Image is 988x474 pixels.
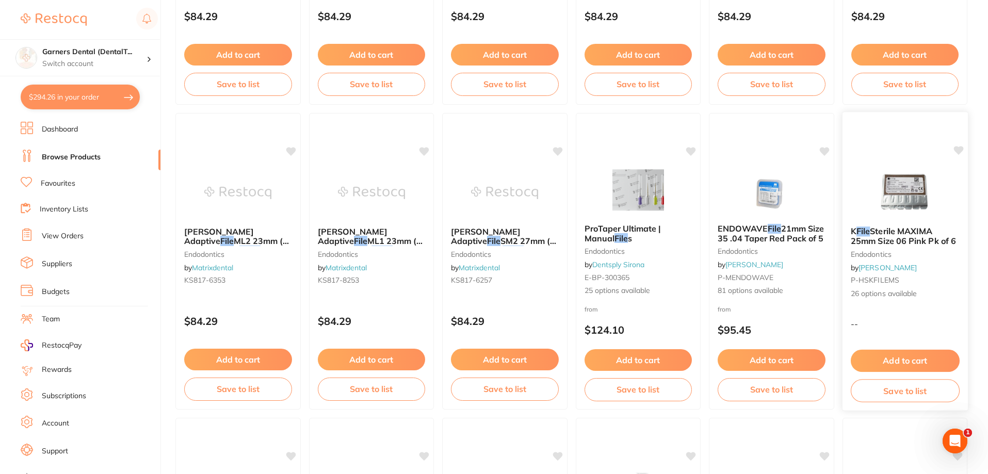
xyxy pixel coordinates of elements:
small: endodontics [585,247,692,255]
p: $84.29 [718,10,825,22]
button: Save to list [184,378,292,400]
b: K File Sterile MAXIMA 25mm Size 06 Pink Pk of 6 [850,226,959,246]
a: Matrixdental [459,263,500,272]
p: $84.29 [184,315,292,327]
button: Add to cart [585,349,692,371]
em: File [220,236,234,246]
a: Account [42,418,69,429]
span: by [585,260,644,269]
span: 21mm Size 35 .04 Taper Red Pack of 5 [718,223,824,243]
span: [PERSON_NAME] Adaptive [451,226,521,246]
button: Add to cart [451,349,559,370]
p: $95.45 [718,324,825,336]
button: $294.26 in your order [21,85,140,109]
span: E-BP-300365 [585,273,629,282]
img: RestocqPay [21,339,33,351]
span: 25 options available [585,286,692,296]
button: Save to list [718,73,825,95]
span: P-HSKFILEMS [850,275,899,285]
b: Kerr TF Adaptive File SM2 27mm (4) Single Yellow Band [451,227,559,246]
em: File [856,226,870,236]
span: [PERSON_NAME] Adaptive [318,226,387,246]
p: $84.29 [318,10,426,22]
b: Kerr TF Adaptive File ML1 23mm (4) Double Green Band [318,227,426,246]
span: KS817-6353 [184,275,225,285]
span: KS817-6257 [451,275,492,285]
img: ENDOWAVE File 21mm Size 35 .04 Taper Red Pack of 5 [738,164,805,216]
small: endodontics [451,250,559,258]
p: $84.29 [451,315,559,327]
small: endodontics [184,250,292,258]
a: Support [42,446,68,456]
span: K [850,226,856,236]
div: -- [842,319,967,329]
a: Budgets [42,287,70,297]
span: 1 [964,429,972,437]
a: Dentsply Sirona [592,260,644,269]
span: by [184,263,233,272]
button: Save to list [851,73,959,95]
span: [PERSON_NAME] Adaptive [184,226,254,246]
span: ProTaper Ultimate | Manual [585,223,661,243]
span: P-MENDOWAVE [718,273,773,282]
a: Suppliers [42,259,72,269]
em: Band [239,246,261,256]
p: $84.29 [451,10,559,22]
span: RestocqPay [42,340,82,351]
iframe: Intercom live chat [943,429,967,453]
p: $84.29 [851,10,959,22]
h4: Garners Dental (DentalTown 5) [42,47,147,57]
img: ProTaper Ultimate | Manual Files [605,164,672,216]
span: 81 options available [718,286,825,296]
button: Save to list [184,73,292,95]
span: ENDOWAVE [718,223,768,234]
button: Add to cart [585,44,692,66]
b: Kerr TF Adaptive File ML2 23mm (4) Double Yellow Band [184,227,292,246]
button: Add to cart [718,349,825,371]
a: Subscriptions [42,391,86,401]
button: Add to cart [318,44,426,66]
span: from [718,305,731,313]
span: by [850,263,916,272]
a: Matrixdental [192,263,233,272]
span: s [628,233,632,243]
a: Inventory Lists [40,204,88,215]
button: Add to cart [451,44,559,66]
b: ENDOWAVE File 21mm Size 35 .04 Taper Red Pack of 5 [718,224,825,243]
img: Restocq Logo [21,13,87,26]
a: Browse Products [42,152,101,162]
button: Save to list [318,378,426,400]
button: Add to cart [718,44,825,66]
span: KS817-8253 [318,275,359,285]
b: ProTaper Ultimate | Manual Files [585,224,692,243]
a: [PERSON_NAME] [859,263,917,272]
img: Kerr TF Adaptive File SM2 27mm (4) Single Yellow Band [471,167,538,219]
button: Add to cart [850,350,959,372]
a: Matrixdental [326,263,367,272]
button: Save to list [451,73,559,95]
p: Switch account [42,59,147,69]
a: Dashboard [42,124,78,135]
span: from [585,305,598,313]
em: Band [371,246,393,256]
em: File [768,223,781,234]
p: $84.29 [184,10,292,22]
button: Save to list [718,378,825,401]
img: Kerr TF Adaptive File ML2 23mm (4) Double Yellow Band [204,167,271,219]
span: ML2 23mm (4) Double Yellow [184,236,291,255]
button: Save to list [318,73,426,95]
button: Save to list [585,73,692,95]
p: $84.29 [318,315,426,327]
a: Team [42,314,60,324]
span: by [451,263,500,272]
em: Band [503,246,524,256]
a: Rewards [42,365,72,375]
small: endodontics [718,247,825,255]
button: Save to list [850,379,959,402]
button: Add to cart [184,349,292,370]
em: File [487,236,500,246]
a: [PERSON_NAME] [725,260,783,269]
em: File [614,233,628,243]
span: 26 options available [850,289,959,299]
span: SM2 27mm (4) Single Yellow [451,236,558,255]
